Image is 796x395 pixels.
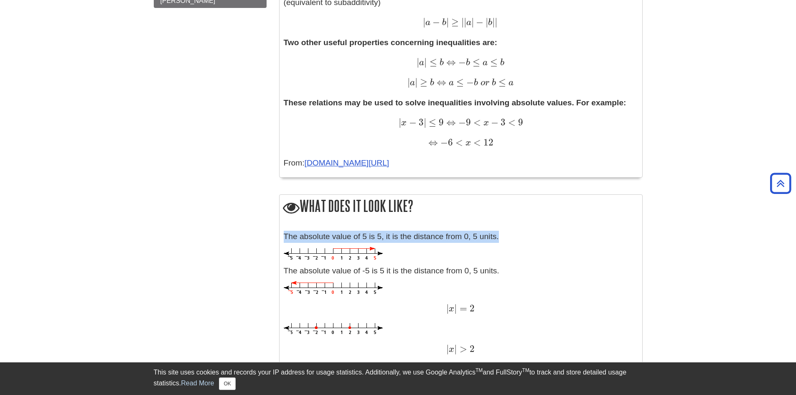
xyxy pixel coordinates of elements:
strong: Two other useful properties concerning inequalities are: [284,38,497,47]
span: | [424,56,427,68]
span: a [410,78,415,87]
span: − [430,16,440,28]
h2: What does it look like? [280,195,642,219]
span: − [474,16,483,28]
span: ≥ [449,16,459,28]
span: ⇔ [428,137,438,148]
span: a [419,58,424,67]
p: The absolute value of 5 is 5, it is the distance from 0, 5 units. [284,231,638,243]
span: a [506,78,514,87]
span: x [463,138,471,148]
span: b [474,78,478,87]
span: | [495,16,497,28]
span: ≤ [470,56,480,68]
span: 3 [417,117,424,128]
p: From: [284,157,638,169]
span: ≤ [426,117,436,128]
span: | [454,343,457,354]
button: Close [219,377,235,390]
span: o [481,78,485,87]
span: < [471,137,481,148]
span: b [427,78,434,87]
span: | [415,76,417,88]
span: | [446,303,449,314]
span: | [446,343,449,354]
span: | [446,16,449,28]
span: b [488,18,492,27]
span: x [401,118,407,127]
span: < [506,117,516,128]
span: | [407,76,410,88]
span: x [449,345,454,354]
span: | [486,16,488,28]
span: r [485,78,489,87]
strong: These relations may be used to solve inequalities involving absolute values. For example: [284,98,626,107]
img: 5 Absolute [284,247,383,261]
span: b [437,58,444,67]
span: ⇔ [444,56,456,68]
span: 12 [481,137,493,148]
span: ⇔ [434,76,446,88]
span: ≤ [454,76,464,88]
span: | [471,16,474,28]
span: x [449,304,454,313]
span: b [440,18,446,27]
span: b [492,78,496,87]
span: ≤ [427,56,437,68]
span: 6 [448,137,453,148]
span: 3 [498,117,506,128]
span: a [480,58,488,67]
div: This site uses cookies and records your IP address for usage statistics. Additionally, we use Goo... [154,367,643,390]
span: | [464,16,466,28]
span: 9 [516,117,523,128]
span: | [399,117,401,128]
span: 9 [466,117,471,128]
span: ≥ [417,76,427,88]
a: Back to Top [767,178,794,189]
sup: TM [522,367,529,373]
span: − [489,117,498,128]
img: Absolute 2 [284,323,383,335]
span: ⇔ [444,117,456,128]
span: = [457,303,467,314]
span: b [466,58,470,67]
span: > [457,343,467,354]
span: 2 [467,343,475,354]
span: − [438,137,448,148]
span: | [417,56,419,68]
span: < [453,137,463,148]
span: − [456,117,466,128]
a: Read More [181,380,214,387]
span: − [464,76,474,88]
span: x [481,118,489,127]
span: b [498,58,504,67]
span: | [424,117,426,128]
span: − [407,117,416,128]
p: The absolute value of -5 is 5 it is the distance from 0, 5 units. [284,265,638,277]
span: − [456,56,466,68]
span: ≤ [496,76,506,88]
span: 9 [436,117,444,128]
sup: TM [476,367,483,373]
span: | [423,16,425,28]
span: | [492,16,495,28]
span: a [446,78,454,87]
span: < [471,117,481,128]
span: 2 [467,303,475,314]
img: Absolute -5 [284,281,383,295]
a: [DOMAIN_NAME][URL] [305,158,389,167]
span: a [425,18,430,27]
span: ≤ [488,56,498,68]
span: a [466,18,471,27]
span: | [461,16,464,28]
span: | [454,303,457,314]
